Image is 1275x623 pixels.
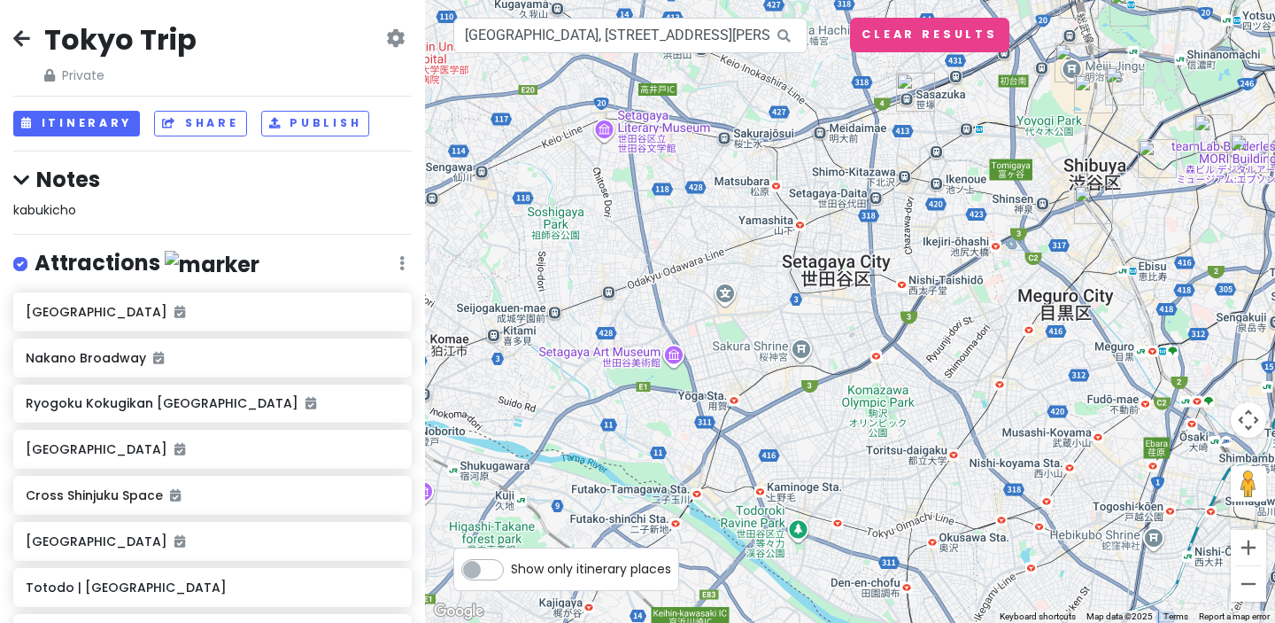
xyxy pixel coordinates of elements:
a: Open this area in Google Maps (opens a new window) [429,600,488,623]
span: kabukicho [13,201,76,219]
button: Keyboard shortcuts [1000,611,1076,623]
button: Publish [261,111,370,136]
button: Clear Results [850,18,1009,52]
h6: [GEOGRAPHIC_DATA] [26,304,398,320]
i: Added to itinerary [170,489,181,502]
h6: Totodo | [GEOGRAPHIC_DATA] [26,580,398,596]
div: Meiji Jingu [1055,43,1093,82]
button: Map camera controls [1231,402,1266,438]
div: Totodo | 東塔堂 [1074,185,1113,224]
h4: Attractions [35,249,259,278]
button: Zoom in [1231,530,1266,565]
div: Takeshita Street [1074,74,1113,113]
a: Report a map error [1199,611,1270,621]
button: Share [154,111,246,136]
span: Map data ©2025 [1086,611,1153,621]
h6: Cross Shinjuku Space [26,487,398,503]
div: Musubi Tokyo Store [1105,66,1144,105]
h6: [GEOGRAPHIC_DATA] [26,441,398,457]
div: Sailosaibin サイロサイビン [896,73,935,112]
button: Itinerary [13,111,140,136]
div: BrewDog Roppongi [1230,134,1269,173]
img: Google [429,600,488,623]
i: Added to itinerary [174,443,185,456]
span: Show only itinerary places [511,559,671,579]
button: Drag Pegman onto the map to open Street View [1231,466,1266,502]
a: Terms (opens in new tab) [1163,611,1188,621]
i: Added to itinerary [153,352,164,364]
h6: Nakano Broadway [26,350,398,366]
div: The National Art Center, Tokyo [1194,114,1232,153]
input: Search a place [453,18,807,53]
button: Zoom out [1231,566,1266,602]
h6: Ryogoku Kokugikan [GEOGRAPHIC_DATA] [26,395,398,411]
h6: [GEOGRAPHIC_DATA] [26,533,398,549]
i: Added to itinerary [174,306,185,318]
div: Taro Okamoto Memorial Museum [1138,139,1177,178]
i: Added to itinerary [305,397,316,409]
i: Added to itinerary [174,535,185,548]
img: marker [165,251,259,278]
h2: Tokyo Trip [44,21,197,58]
h4: Notes [13,166,412,193]
span: Private [44,66,197,85]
